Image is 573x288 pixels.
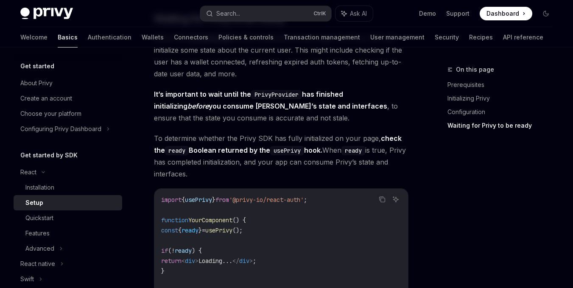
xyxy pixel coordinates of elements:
[178,226,182,234] span: {
[168,247,171,254] span: (
[232,226,243,234] span: ();
[370,27,425,48] a: User management
[20,61,54,71] h5: Get started
[447,119,559,132] a: Waiting for Privy to be ready
[182,226,198,234] span: ready
[88,27,131,48] a: Authentication
[419,9,436,18] a: Demo
[503,27,543,48] a: API reference
[390,194,401,205] button: Ask AI
[212,196,215,204] span: }
[20,93,72,103] div: Create an account
[20,8,73,20] img: dark logo
[25,243,54,254] div: Advanced
[154,90,387,110] strong: It’s important to wait until the has finished initializing you consume [PERSON_NAME]’s state and ...
[456,64,494,75] span: On this page
[175,247,192,254] span: ready
[232,257,239,265] span: </
[216,8,240,19] div: Search...
[198,257,232,265] span: Loading...
[25,213,53,223] div: Quickstart
[161,226,178,234] span: const
[195,257,198,265] span: >
[182,257,185,265] span: <
[284,27,360,48] a: Transaction management
[435,27,459,48] a: Security
[14,195,122,210] a: Setup
[161,196,182,204] span: import
[58,27,78,48] a: Basics
[313,10,326,17] span: Ctrl K
[480,7,532,20] a: Dashboard
[218,27,274,48] a: Policies & controls
[20,274,34,284] div: Swift
[20,78,53,88] div: About Privy
[187,102,209,110] em: before
[14,226,122,241] a: Features
[20,150,78,160] h5: Get started by SDK
[20,167,36,177] div: React
[446,9,470,18] a: Support
[154,134,402,154] strong: check the Boolean returned by the hook.
[270,146,304,155] code: usePrivy
[469,27,493,48] a: Recipes
[335,6,373,21] button: Ask AI
[161,216,188,224] span: function
[253,257,256,265] span: ;
[447,105,559,119] a: Configuration
[20,259,55,269] div: React native
[161,247,168,254] span: if
[198,226,202,234] span: }
[185,257,195,265] span: div
[182,196,185,204] span: {
[20,27,48,48] a: Welcome
[249,257,253,265] span: >
[341,146,365,155] code: ready
[350,9,367,18] span: Ask AI
[539,7,553,20] button: Toggle dark mode
[25,198,43,208] div: Setup
[14,75,122,91] a: About Privy
[154,132,408,180] span: To determine whether the Privy SDK has fully initialized on your page, When is true, Privy has co...
[25,228,50,238] div: Features
[174,27,208,48] a: Connectors
[192,247,202,254] span: ) {
[154,32,408,80] span: When the is first rendered on your page, the Privy SDK will initialize some state about the curre...
[232,216,246,224] span: () {
[20,109,81,119] div: Choose your platform
[161,267,165,275] span: }
[25,182,54,193] div: Installation
[188,216,232,224] span: YourComponent
[239,257,249,265] span: div
[447,78,559,92] a: Prerequisites
[202,226,205,234] span: =
[14,210,122,226] a: Quickstart
[171,247,175,254] span: !
[486,9,519,18] span: Dashboard
[142,27,164,48] a: Wallets
[377,194,388,205] button: Copy the contents from the code block
[161,257,182,265] span: return
[154,88,408,124] span: , to ensure that the state you consume is accurate and not stale.
[165,146,189,155] code: ready
[200,6,332,21] button: Search...CtrlK
[215,196,229,204] span: from
[205,226,232,234] span: usePrivy
[251,90,302,99] code: PrivyProvider
[447,92,559,105] a: Initializing Privy
[14,91,122,106] a: Create an account
[20,124,101,134] div: Configuring Privy Dashboard
[185,196,212,204] span: usePrivy
[304,196,307,204] span: ;
[14,180,122,195] a: Installation
[14,106,122,121] a: Choose your platform
[229,196,304,204] span: '@privy-io/react-auth'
